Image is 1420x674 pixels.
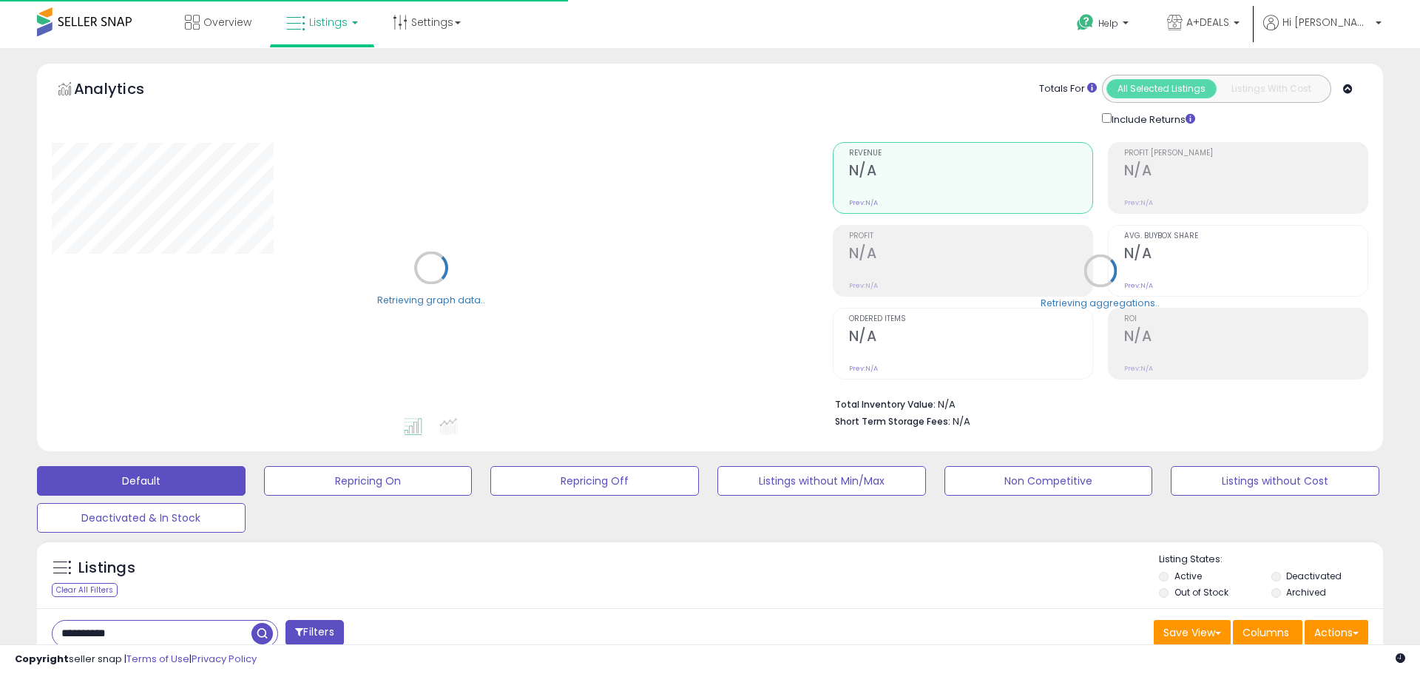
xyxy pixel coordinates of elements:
[1171,466,1379,496] button: Listings without Cost
[1305,620,1368,645] button: Actions
[309,15,348,30] span: Listings
[1216,79,1326,98] button: Listings With Cost
[377,293,485,306] div: Retrieving graph data..
[37,503,246,533] button: Deactivated & In Stock
[126,652,189,666] a: Terms of Use
[203,15,251,30] span: Overview
[1282,15,1371,30] span: Hi [PERSON_NAME]
[1039,82,1097,96] div: Totals For
[1041,296,1160,309] div: Retrieving aggregations..
[490,466,699,496] button: Repricing Off
[1154,620,1231,645] button: Save View
[264,466,473,496] button: Repricing On
[717,466,926,496] button: Listings without Min/Max
[74,78,173,103] h5: Analytics
[1106,79,1217,98] button: All Selected Listings
[1286,586,1326,599] label: Archived
[1091,110,1213,127] div: Include Returns
[37,466,246,496] button: Default
[1159,553,1382,567] p: Listing States:
[1065,2,1143,48] a: Help
[78,558,135,579] h5: Listings
[1186,15,1229,30] span: A+DEALS
[1242,625,1289,640] span: Columns
[285,620,343,646] button: Filters
[944,466,1153,496] button: Non Competitive
[15,653,257,667] div: seller snap | |
[1076,13,1095,32] i: Get Help
[1174,570,1202,582] label: Active
[1233,620,1302,645] button: Columns
[1174,586,1228,599] label: Out of Stock
[52,583,118,597] div: Clear All Filters
[15,652,69,666] strong: Copyright
[1263,15,1382,48] a: Hi [PERSON_NAME]
[1098,17,1118,30] span: Help
[192,652,257,666] a: Privacy Policy
[1286,570,1342,582] label: Deactivated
